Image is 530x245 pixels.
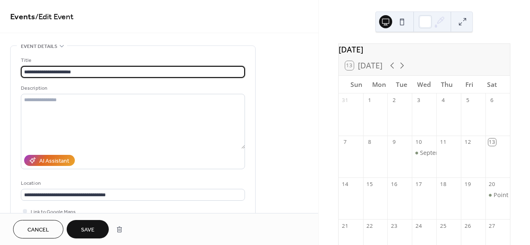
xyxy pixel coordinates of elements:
div: Title [21,56,243,65]
div: 9 [391,138,398,146]
div: 2 [391,96,398,104]
div: 4 [439,96,447,104]
div: 11 [439,138,447,146]
span: / Edit Event [35,9,74,25]
div: Sat [481,76,503,93]
div: Mon [368,76,390,93]
div: 27 [488,222,496,230]
div: AI Assistant [39,157,69,166]
div: 6 [488,96,496,104]
a: Events [10,9,35,25]
div: 18 [439,180,447,188]
span: Save [81,226,94,234]
div: 20 [488,180,496,188]
div: 10 [415,138,422,146]
div: Sun [345,76,368,93]
div: 19 [464,180,471,188]
div: 5 [464,96,471,104]
div: 16 [391,180,398,188]
button: Cancel [13,220,63,238]
div: Point Breeze Yard Sale [485,191,510,199]
span: Link to Google Maps [31,208,76,216]
div: [DATE] [339,44,510,56]
div: September Meeting and Program [412,149,436,157]
div: 26 [464,222,471,230]
div: 15 [366,180,373,188]
div: 17 [415,180,422,188]
div: 12 [464,138,471,146]
div: Wed [413,76,436,93]
button: AI Assistant [24,155,75,166]
button: Save [67,220,109,238]
div: Location [21,179,243,188]
div: 23 [391,222,398,230]
div: 24 [415,222,422,230]
div: Fri [458,76,481,93]
div: 13 [488,138,496,146]
div: 25 [439,222,447,230]
div: 7 [341,138,349,146]
div: 31 [341,96,349,104]
div: Thu [436,76,458,93]
div: Description [21,84,243,93]
div: 3 [415,96,422,104]
div: 22 [366,222,373,230]
span: Event details [21,42,57,51]
span: Cancel [27,226,49,234]
div: Tue [390,76,413,93]
div: 14 [341,180,349,188]
div: September Meeting and Program [420,149,512,157]
div: 8 [366,138,373,146]
div: 1 [366,96,373,104]
div: 21 [341,222,349,230]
